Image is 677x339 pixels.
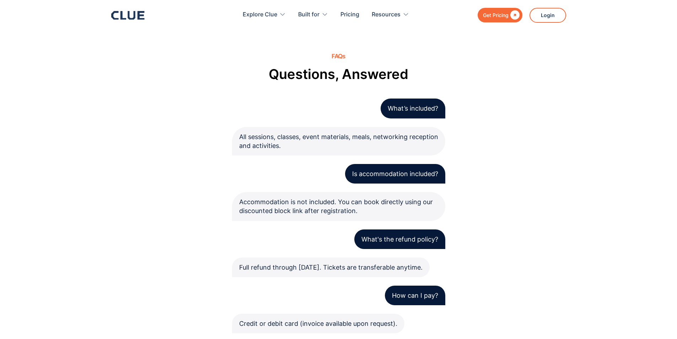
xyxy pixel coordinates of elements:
[298,4,328,26] div: Built for
[483,11,509,20] div: Get Pricing
[372,4,401,26] div: Resources
[478,8,522,22] a: Get Pricing
[372,4,409,26] div: Resources
[243,4,286,26] div: Explore Clue
[385,286,445,305] div: How can I pay?
[354,229,445,249] div: What's the refund policy?
[232,258,430,277] div: Full refund through [DATE]. Tickets are transferable anytime.
[243,4,277,26] div: Explore Clue
[269,65,408,83] h3: Questions, Answered
[232,127,445,155] div: All sessions, classes, event materials, meals, networking reception and activities.
[345,164,445,184] div: Is accommodation included?
[509,11,520,20] div: 
[530,8,566,23] a: Login
[232,314,404,333] div: Credit or debit card (invoice available upon request).
[381,99,445,118] div: What’s included?
[232,192,445,221] div: Accommodation is not included. You can book directly using our discounted block link after regist...
[298,4,319,26] div: Built for
[340,4,359,26] a: Pricing
[332,53,345,60] h2: FAQs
